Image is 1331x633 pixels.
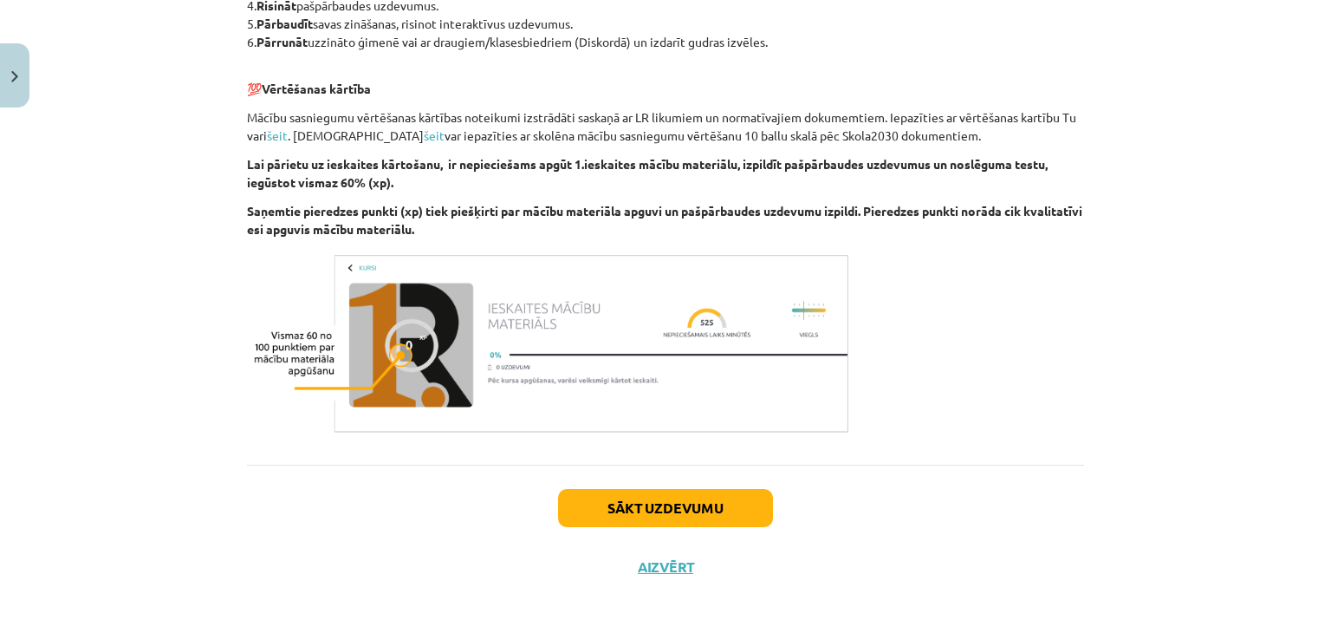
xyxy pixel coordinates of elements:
[256,34,308,49] b: Pārrunāt
[247,108,1084,145] p: Mācību sasniegumu vērtēšanas kārtības noteikumi izstrādāti saskaņā ar LR likumiem un normatīvajie...
[256,16,313,31] b: Pārbaudīt
[11,71,18,82] img: icon-close-lesson-0947bae3869378f0d4975bcd49f059093ad1ed9edebbc8119c70593378902aed.svg
[247,62,1084,98] p: 💯
[558,489,773,527] button: Sākt uzdevumu
[424,127,445,143] a: šeit
[247,203,1082,237] b: Saņemtie pieredzes punkti (xp) tiek piešķirti par mācību materiāla apguvi un pašpārbaudes uzdevum...
[262,81,371,96] b: Vērtēšanas kārtība
[633,558,698,576] button: Aizvērt
[247,156,1048,190] b: Lai pārietu uz ieskaites kārtošanu, ir nepieciešams apgūt 1.ieskaites mācību materiālu, izpildīt ...
[267,127,288,143] a: šeit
